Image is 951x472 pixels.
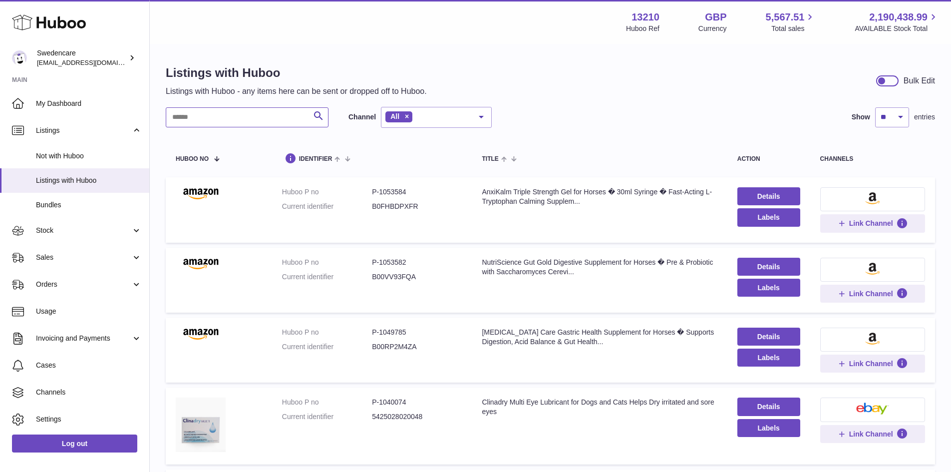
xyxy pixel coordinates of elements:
[855,24,939,33] span: AVAILABLE Stock Total
[737,187,800,205] a: Details
[372,202,462,211] dd: B0FHBDPXFR
[771,24,816,33] span: Total sales
[282,272,372,282] dt: Current identifier
[36,151,142,161] span: Not with Huboo
[914,112,935,122] span: entries
[865,333,880,345] img: amazon-small.png
[820,214,925,232] button: Link Channel
[849,430,893,439] span: Link Channel
[372,258,462,267] dd: P-1053582
[282,412,372,422] dt: Current identifier
[737,279,800,297] button: Labels
[36,334,131,343] span: Invoicing and Payments
[820,285,925,303] button: Link Channel
[37,48,127,67] div: Swedencare
[36,415,142,424] span: Settings
[766,10,816,33] a: 5,567.51 Total sales
[176,156,209,162] span: Huboo no
[36,99,142,108] span: My Dashboard
[36,253,131,262] span: Sales
[282,398,372,407] dt: Huboo P no
[820,425,925,443] button: Link Channel
[698,24,727,33] div: Currency
[705,10,726,24] strong: GBP
[855,10,939,33] a: 2,190,438.99 AVAILABLE Stock Total
[482,398,717,417] div: Clinadry Multi Eye Lubricant for Dogs and Cats Helps Dry irritated and sore eyes
[36,176,142,185] span: Listings with Huboo
[390,112,399,120] span: All
[632,10,659,24] strong: 13210
[282,202,372,211] dt: Current identifier
[737,258,800,276] a: Details
[482,187,717,206] div: AnxiKalm Triple Strength Gel for Horses � 30ml Syringe � Fast-Acting L-Tryptophan Calming Supplem...
[849,359,893,368] span: Link Channel
[372,328,462,337] dd: P-1049785
[36,307,142,316] span: Usage
[482,156,498,162] span: title
[37,58,147,66] span: [EMAIL_ADDRESS][DOMAIN_NAME]
[299,156,332,162] span: identifier
[856,403,889,415] img: ebay-small.png
[852,112,870,122] label: Show
[166,86,427,97] p: Listings with Huboo - any items here can be sent or dropped off to Huboo.
[849,289,893,298] span: Link Channel
[348,112,376,122] label: Channel
[820,156,925,162] div: channels
[282,187,372,197] dt: Huboo P no
[820,355,925,373] button: Link Channel
[176,398,226,452] img: Clinadry Multi Eye Lubricant for Dogs and Cats Helps Dry irritated and sore eyes
[36,200,142,210] span: Bundles
[282,342,372,352] dt: Current identifier
[482,328,717,347] div: [MEDICAL_DATA] Care Gastric Health Supplement for Horses � Supports Digestion, Acid Balance & Gut...
[36,388,142,397] span: Channels
[36,226,131,235] span: Stock
[372,187,462,197] dd: P-1053584
[737,419,800,437] button: Labels
[372,342,462,352] dd: B00RP2M4ZA
[176,258,226,270] img: NutriScience Gut Gold Digestive Supplement for Horses � Pre & Probiotic with Saccharomyces Cerevi...
[737,398,800,416] a: Details
[904,75,935,86] div: Bulk Edit
[372,398,462,407] dd: P-1040074
[865,192,880,204] img: amazon-small.png
[176,328,226,340] img: Gastro Care Gastric Health Supplement for Horses � Supports Digestion, Acid Balance & Gut Health...
[869,10,928,24] span: 2,190,438.99
[12,50,27,65] img: internalAdmin-13210@internal.huboo.com
[482,258,717,277] div: NutriScience Gut Gold Digestive Supplement for Horses � Pre & Probiotic with Saccharomyces Cerevi...
[737,349,800,367] button: Labels
[36,280,131,289] span: Orders
[766,10,805,24] span: 5,567.51
[282,258,372,267] dt: Huboo P no
[372,412,462,422] dd: 5425028020048
[372,272,462,282] dd: B00VV93FQA
[737,328,800,346] a: Details
[36,126,131,135] span: Listings
[737,156,800,162] div: action
[626,24,659,33] div: Huboo Ref
[737,208,800,226] button: Labels
[36,361,142,370] span: Cases
[166,65,427,81] h1: Listings with Huboo
[865,263,880,275] img: amazon-small.png
[282,328,372,337] dt: Huboo P no
[12,435,137,453] a: Log out
[176,187,226,199] img: AnxiKalm Triple Strength Gel for Horses � 30ml Syringe � Fast-Acting L-Tryptophan Calming Supplem...
[849,219,893,228] span: Link Channel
